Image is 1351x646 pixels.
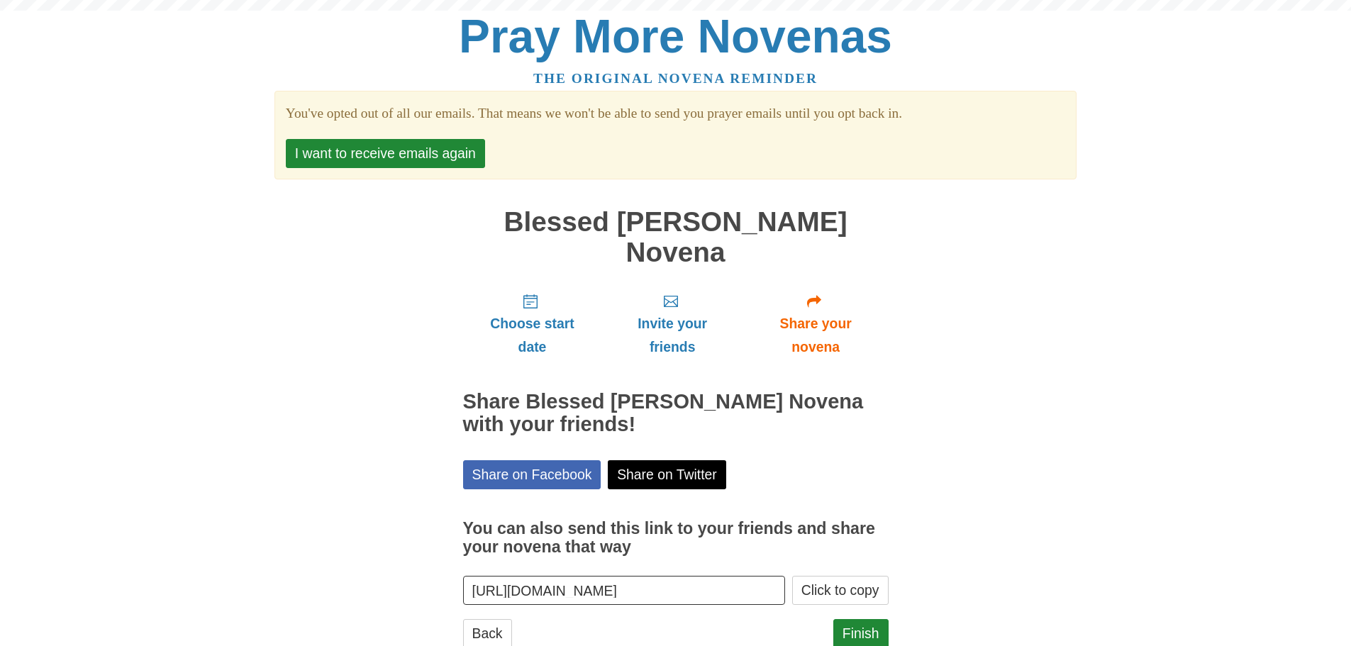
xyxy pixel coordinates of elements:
[608,460,726,489] a: Share on Twitter
[463,520,889,556] h3: You can also send this link to your friends and share your novena that way
[463,460,601,489] a: Share on Facebook
[792,576,889,605] button: Click to copy
[743,282,889,366] a: Share your novena
[286,139,485,168] button: I want to receive emails again
[463,282,602,366] a: Choose start date
[463,391,889,436] h2: Share Blessed [PERSON_NAME] Novena with your friends!
[616,312,728,359] span: Invite your friends
[533,71,818,86] a: The original novena reminder
[286,102,1065,126] section: You've opted out of all our emails. That means we won't be able to send you prayer emails until y...
[477,312,588,359] span: Choose start date
[463,207,889,267] h1: Blessed [PERSON_NAME] Novena
[601,282,743,366] a: Invite your friends
[459,10,892,62] a: Pray More Novenas
[757,312,874,359] span: Share your novena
